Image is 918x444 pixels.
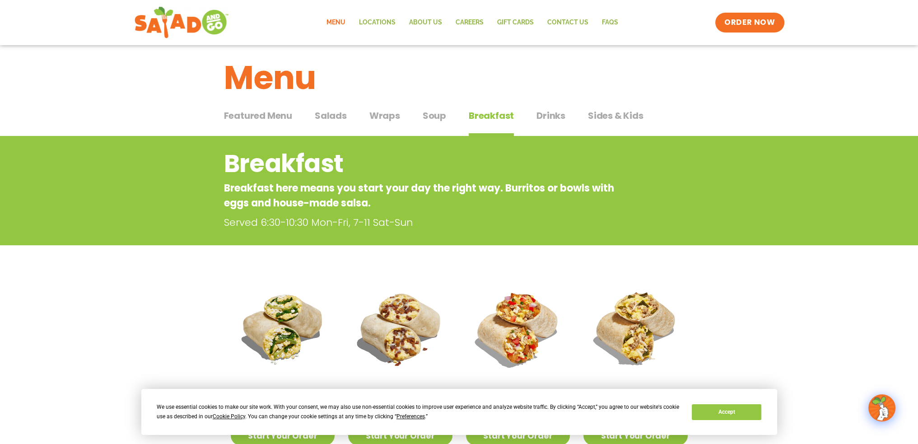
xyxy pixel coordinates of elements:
a: Careers [449,12,490,33]
span: Sides & Kids [588,109,643,122]
span: Wraps [369,109,400,122]
span: Preferences [396,413,425,420]
img: wpChatIcon [869,395,895,421]
p: Breakfast here means you start your day the right way. Burritos or bowls with eggs and house-made... [224,181,622,210]
span: Salads [315,109,347,122]
a: Contact Us [541,12,595,33]
img: Product photo for Mediterranean Breakfast Burrito [231,276,335,380]
img: Product photo for Traditional [348,276,452,380]
a: GIFT CARDS [490,12,541,33]
h2: Fiesta [502,387,534,403]
span: ORDER NOW [724,17,775,28]
h2: Traditional [370,387,430,403]
h2: Mediterranean [242,387,323,403]
a: About Us [402,12,449,33]
img: Product photo for Fiesta [466,276,570,380]
div: We use essential cookies to make our site work. With your consent, we may also use non-essential ... [157,402,681,421]
nav: Menu [320,12,625,33]
a: FAQs [595,12,625,33]
a: ORDER NOW [715,13,784,33]
div: Tabbed content [224,106,694,136]
span: Breakfast [469,109,514,122]
span: Cookie Policy [213,413,245,420]
span: Drinks [536,109,565,122]
span: Soup [423,109,446,122]
div: Cookie Consent Prompt [141,389,777,435]
span: Featured Menu [224,109,292,122]
img: Product photo for Southwest [583,276,688,380]
img: new-SAG-logo-768×292 [134,5,229,41]
h2: Breakfast [224,145,622,182]
p: Served 6:30-10:30 Mon-Fri, 7-11 Sat-Sun [224,215,626,230]
h1: Menu [224,53,694,102]
a: Locations [352,12,402,33]
a: Menu [320,12,352,33]
h2: Southwest [607,387,664,403]
button: Accept [692,404,761,420]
